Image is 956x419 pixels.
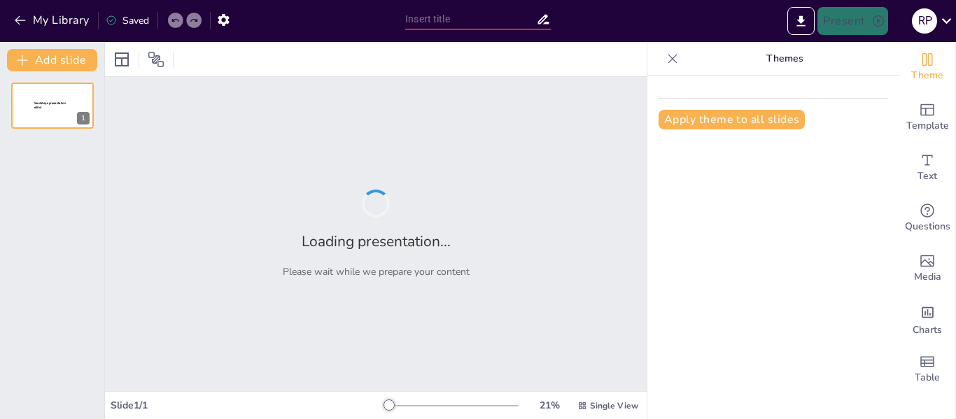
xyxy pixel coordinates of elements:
[10,9,95,31] button: My Library
[915,370,940,385] span: Table
[148,51,164,68] span: Position
[684,42,885,76] p: Themes
[11,83,94,129] div: 1
[905,219,950,234] span: Questions
[787,7,815,35] button: Export to PowerPoint
[899,42,955,92] div: Change the overall theme
[590,400,638,411] span: Single View
[914,269,941,285] span: Media
[899,143,955,193] div: Add text boxes
[906,118,949,134] span: Template
[34,101,66,109] span: Sendsteps presentation editor
[912,8,937,34] div: R P
[899,294,955,344] div: Add charts and graphs
[77,112,90,125] div: 1
[913,322,942,338] span: Charts
[659,110,805,129] button: Apply theme to all slides
[911,68,943,83] span: Theme
[7,49,97,71] button: Add slide
[106,14,149,27] div: Saved
[899,243,955,294] div: Add images, graphics, shapes or video
[533,399,566,412] div: 21 %
[302,232,451,251] h2: Loading presentation...
[899,344,955,395] div: Add a table
[899,92,955,143] div: Add ready made slides
[912,7,937,35] button: R P
[817,7,887,35] button: Present
[111,48,133,71] div: Layout
[111,399,384,412] div: Slide 1 / 1
[405,9,536,29] input: Insert title
[899,193,955,243] div: Get real-time input from your audience
[283,265,470,278] p: Please wait while we prepare your content
[918,169,937,184] span: Text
